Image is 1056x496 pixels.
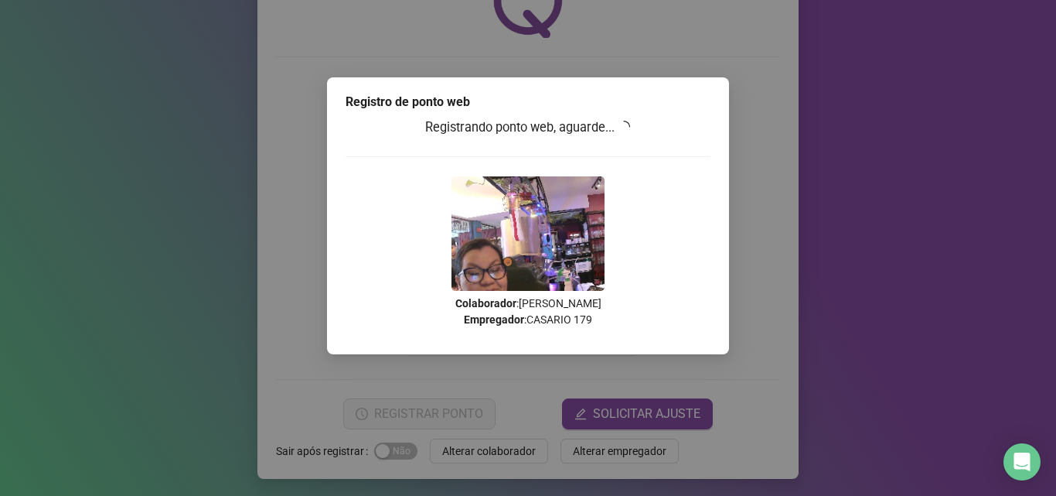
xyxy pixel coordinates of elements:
span: loading [618,121,630,133]
div: Open Intercom Messenger [1003,443,1041,481]
p: : [PERSON_NAME] : CASARIO 179 [346,296,710,328]
img: 9k= [451,176,605,291]
strong: Empregador [464,313,524,326]
strong: Colaborador [455,297,516,310]
div: Registro de ponto web [346,93,710,111]
h3: Registrando ponto web, aguarde... [346,118,710,138]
